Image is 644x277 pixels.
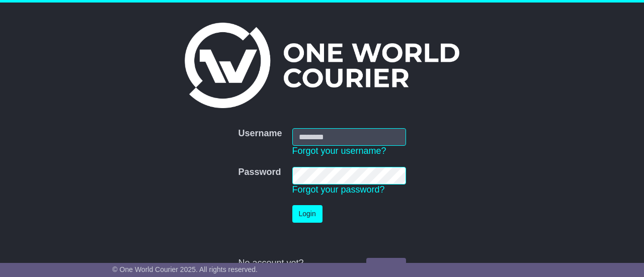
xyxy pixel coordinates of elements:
span: © One World Courier 2025. All rights reserved. [112,265,258,273]
label: Username [238,128,282,139]
a: Forgot your password? [292,184,385,195]
label: Password [238,167,281,178]
a: Forgot your username? [292,146,386,156]
button: Login [292,205,323,223]
a: Register [366,258,406,275]
img: One World [185,23,459,108]
div: No account yet? [238,258,406,269]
